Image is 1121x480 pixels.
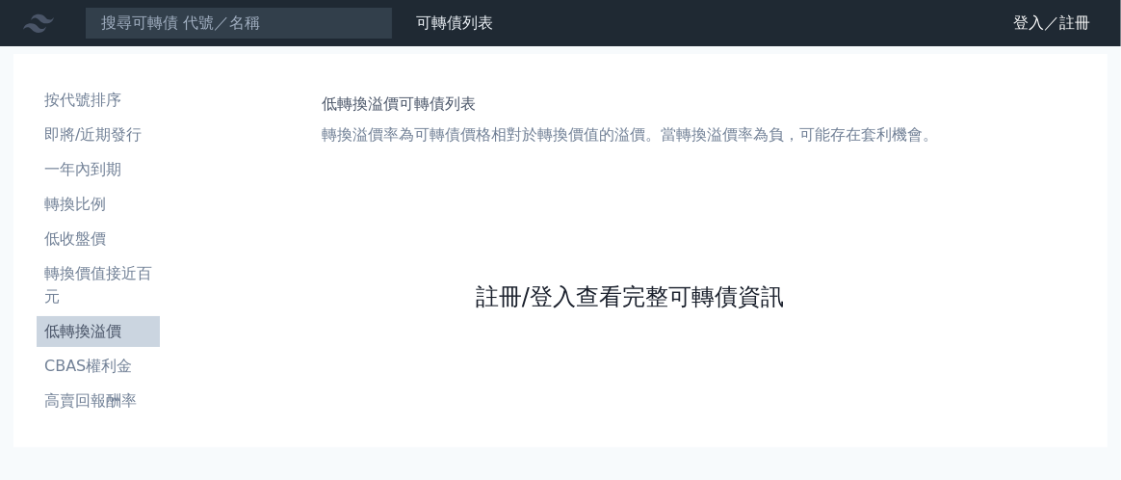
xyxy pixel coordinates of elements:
a: 轉換價值接近百元 [37,258,160,312]
a: 低收盤價 [37,224,160,254]
li: 高賣回報酬率 [37,389,160,413]
a: 一年內到期 [37,154,160,185]
li: 轉換價值接近百元 [37,262,160,308]
a: 高賣回報酬率 [37,386,160,416]
a: 按代號排序 [37,85,160,116]
li: 轉換比例 [37,193,160,216]
a: 轉換比例 [37,189,160,220]
li: 低轉換溢價 [37,320,160,343]
a: 可轉債列表 [416,13,493,32]
li: 按代號排序 [37,89,160,112]
a: CBAS權利金 [37,351,160,382]
li: CBAS權利金 [37,355,160,378]
a: 登入／註冊 [998,8,1106,39]
h1: 低轉換溢價可轉債列表 [322,93,938,116]
a: 註冊/登入查看完整可轉債資訊 [476,281,784,312]
p: 轉換溢價率為可轉債價格相對於轉換價值的溢價。當轉換溢價率為負，可能存在套利機會。 [322,123,938,147]
li: 即將/近期發行 [37,123,160,147]
a: 即將/近期發行 [37,120,160,150]
a: 低轉換溢價 [37,316,160,347]
input: 搜尋可轉債 代號／名稱 [85,7,393,40]
li: 低收盤價 [37,227,160,251]
li: 一年內到期 [37,158,160,181]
